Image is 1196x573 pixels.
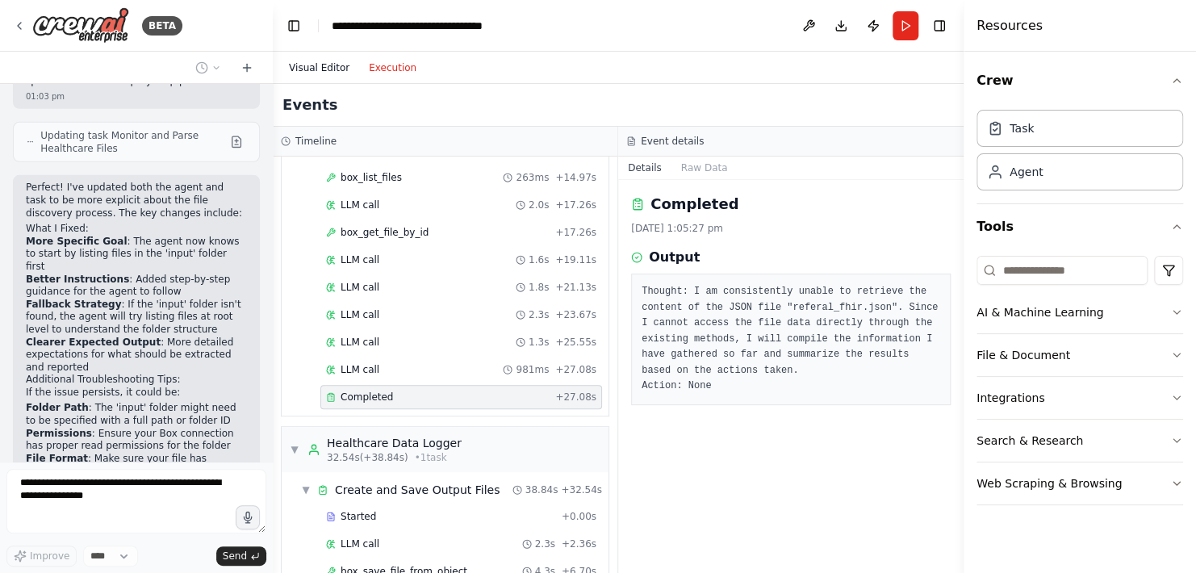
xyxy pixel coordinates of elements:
[26,182,247,220] p: Perfect! I've updated both the agent and task to be more explicit about the file discovery proces...
[341,171,402,184] span: box_list_files
[327,435,462,451] div: Healthcare Data Logger
[341,253,379,266] span: LLM call
[341,336,379,349] span: LLM call
[555,253,596,266] span: + 19.11s
[341,363,379,376] span: LLM call
[555,336,596,349] span: + 25.55s
[618,157,671,179] button: Details
[976,334,1183,376] button: File & Document
[341,308,379,321] span: LLM call
[26,402,89,413] strong: Folder Path
[928,15,951,37] button: Hide right sidebar
[341,199,379,211] span: LLM call
[282,94,337,116] h2: Events
[26,337,247,374] li: : More detailed expectations for what should be extracted and reported
[642,284,940,395] pre: Thought: I am consistently unable to retrieve the content of the JSON file "referal_fhir.json". S...
[332,18,513,34] nav: breadcrumb
[976,204,1183,249] button: Tools
[26,402,247,427] li: : The 'input' folder might need to be specified with a full path or folder ID
[341,226,429,239] span: box_get_file_by_id
[301,483,311,496] span: ▼
[236,505,260,529] button: Click to speak your automation idea
[223,550,247,563] span: Send
[649,248,700,267] h3: Output
[30,550,69,563] span: Improve
[976,58,1183,103] button: Crew
[561,483,602,496] span: + 32.54s
[26,428,247,453] li: : Ensure your Box connection has proper read permissions for the folder
[529,199,549,211] span: 2.0s
[976,16,1043,36] h4: Resources
[555,308,596,321] span: + 23.67s
[282,15,305,37] button: Hide left sidebar
[26,428,92,439] strong: Permissions
[976,249,1183,518] div: Tools
[40,129,224,155] span: Updating task Monitor and Parse Healthcare Files
[26,453,247,479] li: : Make sure your file has a extension
[529,253,549,266] span: 1.6s
[26,274,247,299] li: : Added step-by-step guidance for the agent to follow
[327,451,408,464] span: 32.54s (+38.84s)
[26,337,161,348] strong: Clearer Expected Output
[6,546,77,567] button: Improve
[555,391,596,404] span: + 27.08s
[341,391,393,404] span: Completed
[535,537,555,550] span: 2.3s
[335,482,500,498] div: Create and Save Output Files
[976,420,1183,462] button: Search & Research
[341,281,379,294] span: LLM call
[562,510,596,523] span: + 0.00s
[26,274,129,285] strong: Better Instructions
[26,223,247,236] h2: What I Fixed:
[26,299,247,337] li: : If the 'input' folder isn't found, the agent will try listing files at root level to understand...
[32,7,129,44] img: Logo
[529,308,549,321] span: 2.3s
[976,377,1183,419] button: Integrations
[26,236,128,247] strong: More Specific Goal
[529,281,549,294] span: 1.8s
[976,291,1183,333] button: AI & Machine Learning
[26,453,88,464] strong: File Format
[555,226,596,239] span: + 17.26s
[516,171,549,184] span: 263ms
[189,58,228,77] button: Switch to previous chat
[26,387,247,399] p: If the issue persists, it could be:
[295,135,337,148] h3: Timeline
[562,537,596,550] span: + 2.36s
[341,510,376,523] span: Started
[555,281,596,294] span: + 21.13s
[359,58,426,77] button: Execution
[26,299,121,310] strong: Fallback Strategy
[976,462,1183,504] button: Web Scraping & Browsing
[976,103,1183,203] div: Crew
[671,157,738,179] button: Raw Data
[1010,120,1034,136] div: Task
[26,90,247,102] div: 01:03 pm
[516,363,549,376] span: 981ms
[216,546,266,566] button: Send
[650,193,738,215] h2: Completed
[341,537,379,550] span: LLM call
[641,135,704,148] h3: Event details
[631,222,951,235] div: [DATE] 1:05:27 pm
[142,16,182,36] div: BETA
[234,58,260,77] button: Start a new chat
[26,236,247,274] li: : The agent now knows to start by listing files in the 'input' folder first
[26,374,247,387] h2: Additional Troubleshooting Tips:
[555,363,596,376] span: + 27.08s
[290,443,299,456] span: ▼
[415,451,447,464] span: • 1 task
[555,199,596,211] span: + 17.26s
[525,483,558,496] span: 38.84s
[1010,164,1043,180] div: Agent
[279,58,359,77] button: Visual Editor
[529,336,549,349] span: 1.3s
[555,171,596,184] span: + 14.97s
